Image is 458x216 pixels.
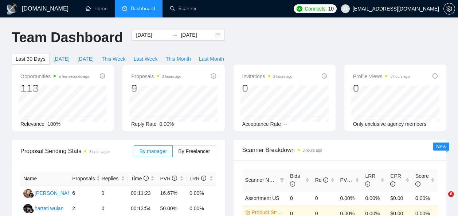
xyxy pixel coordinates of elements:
td: 0.00% [187,186,216,201]
span: Relevance [20,121,44,127]
span: Only exclusive agency members [353,121,427,127]
span: Last 30 Days [16,55,46,63]
time: 3 hours ago [303,148,322,152]
span: 6 [448,191,454,197]
img: NK [23,189,32,198]
img: gigradar-bm.png [29,208,34,213]
span: info-circle [365,181,370,187]
td: 00:11:23 [128,186,157,201]
span: setting [444,6,455,12]
td: 0.00% [337,191,363,205]
span: swap-right [172,32,178,38]
td: 0 [312,191,337,205]
time: 3 hours ago [162,75,181,79]
button: This Month [162,53,195,65]
span: info-circle [290,181,295,187]
time: 3 hours ago [390,75,410,79]
a: hhartati wulan [23,205,63,211]
span: Opportunities [20,72,89,81]
th: Name [20,172,69,186]
span: By Freelancer [178,148,210,154]
span: Bids [290,173,300,187]
a: searchScanner [170,5,197,12]
button: Last Week [130,53,162,65]
span: Last Week [134,55,158,63]
input: End date [181,31,214,39]
span: This Month [166,55,191,63]
button: [DATE] [50,53,74,65]
div: 113 [20,81,89,95]
td: 0 [99,186,128,201]
span: info-circle [390,181,395,187]
div: 0 [353,81,410,95]
span: Proposal Sending Stats [20,147,134,156]
input: Start date [136,31,169,39]
span: info-circle [211,73,216,79]
button: Last 30 Days [12,53,50,65]
div: [PERSON_NAME] [35,189,77,197]
span: Profile Views [353,72,410,81]
span: Dashboard [131,5,155,12]
span: PVR [340,177,357,183]
span: This Week [102,55,126,63]
td: 16.67% [157,186,187,201]
span: Score [415,173,429,187]
button: [DATE] [74,53,98,65]
span: dashboard [122,6,127,11]
div: 9 [131,81,181,95]
span: Proposals [72,175,95,183]
td: 0.00% [412,191,438,205]
span: info-circle [201,176,206,181]
span: crown [245,210,250,215]
span: Reply Rate [131,121,156,127]
span: CPR [390,173,401,187]
span: 100% [47,121,60,127]
span: PVR [160,176,177,181]
span: Acceptance Rate [242,121,281,127]
time: 3 hours ago [89,150,109,154]
span: info-circle [352,177,357,183]
span: filter [278,175,286,185]
span: info-circle [415,181,420,187]
div: 0 [242,81,293,95]
time: a few seconds ago [59,75,89,79]
span: Assortment US [245,195,279,201]
td: $0.00 [387,191,412,205]
span: Invitations [242,72,293,81]
img: h [23,204,32,213]
span: info-circle [322,73,327,79]
td: 6 [69,186,98,201]
span: Scanner Name [245,177,279,183]
span: info-circle [432,73,438,79]
td: 0.00% [362,191,387,205]
img: gigradar-bm.png [29,193,34,198]
span: info-circle [100,73,105,79]
button: This Week [98,53,130,65]
iframe: Intercom live chat [433,191,451,209]
span: By manager [140,148,167,154]
div: hartati wulan [35,204,63,212]
button: Last Month [195,53,228,65]
span: 10 [328,5,334,13]
span: Scanner Breakdown [242,145,438,155]
span: filter [280,178,284,182]
img: upwork-logo.png [297,6,302,12]
button: setting [443,3,455,15]
time: 3 hours ago [273,75,293,79]
span: to [172,32,178,38]
img: logo [6,3,17,15]
span: Connects: [305,5,326,13]
span: info-circle [172,176,177,181]
span: LRR [365,173,375,187]
span: info-circle [144,176,149,181]
span: 0.00% [160,121,174,127]
span: info-circle [323,177,328,183]
span: -- [284,121,287,127]
a: setting [443,6,455,12]
span: [DATE] [54,55,70,63]
span: LRR [189,176,206,181]
th: Replies [99,172,128,186]
span: Replies [102,175,120,183]
span: New [436,144,446,149]
th: Proposals [69,172,98,186]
